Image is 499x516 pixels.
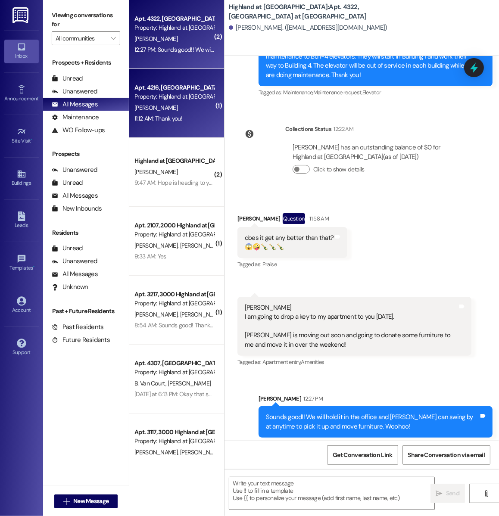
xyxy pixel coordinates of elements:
[134,252,166,260] div: 9:33 AM: Yes
[134,221,214,230] div: Apt. 2107, 2000 Highland at [GEOGRAPHIC_DATA]
[237,258,347,270] div: Tagged as:
[52,244,83,253] div: Unread
[4,124,39,148] a: Site Visit •
[313,89,362,96] span: Maintenance request ,
[266,43,479,80] div: Good morning! [PERSON_NAME] Elevator Company is on-site doing quarterly maintenance to Bd 1-4 ele...
[33,264,34,270] span: •
[134,168,178,176] span: [PERSON_NAME]
[331,124,353,134] div: 12:22 AM
[52,270,98,279] div: All Messages
[262,261,277,268] span: Praise
[52,323,104,332] div: Past Residents
[313,165,364,174] label: Click to show details
[283,213,306,224] div: Question
[54,494,118,508] button: New Message
[134,92,214,101] div: Property: Highland at [GEOGRAPHIC_DATA]
[229,23,387,32] div: [PERSON_NAME]. ([EMAIL_ADDRESS][DOMAIN_NAME])
[134,321,222,329] div: 8:54 AM: Sounds good! Thank you!
[245,303,458,349] div: [PERSON_NAME] I am going to drop a key to my apartment to you [DATE]. [PERSON_NAME] is moving out...
[4,336,39,359] a: Support
[180,242,223,249] span: [PERSON_NAME]
[237,213,347,227] div: [PERSON_NAME]
[12,7,30,23] img: ResiDesk Logo
[301,358,324,366] span: Amenities
[134,290,214,299] div: Apt. 3217, 3000 Highland at [GEOGRAPHIC_DATA]
[168,379,211,387] span: [PERSON_NAME]
[266,413,479,431] div: Sounds good!! We will hold it in the office and [PERSON_NAME] can swing by at anytime to pick it ...
[52,9,120,31] label: Viewing conversations for
[52,336,110,345] div: Future Residents
[52,113,99,122] div: Maintenance
[4,167,39,190] a: Buildings
[52,257,97,266] div: Unanswered
[134,83,214,92] div: Apt. 4216, [GEOGRAPHIC_DATA] at [GEOGRAPHIC_DATA]
[73,497,109,506] span: New Message
[245,233,334,252] div: does it get any better than that? 😱🤪🍾🍾🍾
[52,126,105,135] div: WO Follow-ups
[134,428,214,437] div: Apt. 3117, 3000 Highland at [GEOGRAPHIC_DATA]
[52,74,83,83] div: Unread
[56,31,106,45] input: All communities
[4,252,39,275] a: Templates •
[327,445,398,465] button: Get Conversation Link
[52,204,102,213] div: New Inbounds
[52,191,98,200] div: All Messages
[38,94,40,100] span: •
[333,451,392,460] span: Get Conversation Link
[52,165,97,174] div: Unanswered
[52,87,97,96] div: Unanswered
[31,137,32,143] span: •
[43,307,129,316] div: Past + Future Residents
[111,35,115,42] i: 
[134,359,214,368] div: Apt. 4307, [GEOGRAPHIC_DATA] at [GEOGRAPHIC_DATA]
[134,14,214,23] div: Apt. 4322, [GEOGRAPHIC_DATA] at [GEOGRAPHIC_DATA]
[436,490,443,497] i: 
[402,445,490,465] button: Share Conversation via email
[52,100,98,109] div: All Messages
[134,437,214,446] div: Property: Highland at [GEOGRAPHIC_DATA]
[483,490,490,497] i: 
[134,448,180,456] span: [PERSON_NAME]
[237,356,471,368] div: Tagged as:
[293,143,464,162] div: [PERSON_NAME] has an outstanding balance of $0 for Highland at [GEOGRAPHIC_DATA] (as of [DATE])
[52,178,83,187] div: Unread
[285,124,331,134] div: Collections Status
[259,394,493,406] div: [PERSON_NAME]
[134,379,168,387] span: B. Van Court
[301,394,323,403] div: 12:27 PM
[43,58,129,67] div: Prospects + Residents
[134,104,178,112] span: [PERSON_NAME]
[430,484,465,503] button: Send
[63,498,70,505] i: 
[134,299,214,308] div: Property: Highland at [GEOGRAPHIC_DATA]
[134,35,178,43] span: [PERSON_NAME]
[408,451,485,460] span: Share Conversation via email
[229,3,401,21] b: Highland at [GEOGRAPHIC_DATA]: Apt. 4322, [GEOGRAPHIC_DATA] at [GEOGRAPHIC_DATA]
[134,390,319,398] div: [DATE] at 6:13 PM: Okay that sounds good! Thanks for keeping us updated
[134,230,214,239] div: Property: Highland at [GEOGRAPHIC_DATA]
[262,358,301,366] span: Apartment entry ,
[4,40,39,63] a: Inbox
[446,489,459,498] span: Send
[134,156,214,165] div: Highland at [GEOGRAPHIC_DATA]
[134,115,182,122] div: 11:12 AM: Thank you!
[4,294,39,317] a: Account
[259,86,493,99] div: Tagged as:
[52,283,88,292] div: Unknown
[134,46,483,53] div: 12:27 PM: Sounds good!! We will hold it in the office and [PERSON_NAME] can swing by at anytime t...
[134,23,214,32] div: Property: Highland at [GEOGRAPHIC_DATA]
[134,368,214,377] div: Property: Highland at [GEOGRAPHIC_DATA]
[4,209,39,232] a: Leads
[307,214,329,223] div: 11:58 AM
[284,89,313,96] span: Maintenance ,
[180,448,223,456] span: [PERSON_NAME]
[43,149,129,159] div: Prospects
[134,179,281,187] div: 9:47 AM: Hope is heading to your apartment with the guys.
[180,311,223,318] span: [PERSON_NAME]
[362,89,381,96] span: Elevator
[43,228,129,237] div: Residents
[134,311,180,318] span: [PERSON_NAME]
[134,242,180,249] span: [PERSON_NAME]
